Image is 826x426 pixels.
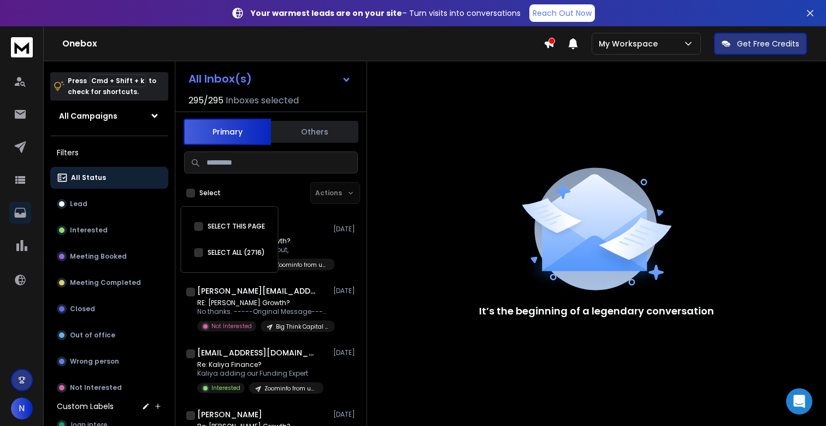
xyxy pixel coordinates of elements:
[70,252,127,261] p: Meeting Booked
[11,398,33,419] button: N
[59,110,117,121] h1: All Campaigns
[737,38,799,49] p: Get Free Credits
[70,331,115,340] p: Out of office
[62,37,544,50] h1: Onebox
[276,261,328,269] p: Zoominfo from upwork guy maybe its a scam who knows
[50,219,168,241] button: Interested
[333,287,358,295] p: [DATE]
[70,278,141,287] p: Meeting Completed
[197,347,317,358] h1: [EMAIL_ADDRESS][DOMAIN_NAME] +1
[599,38,662,49] p: My Workspace
[333,348,358,357] p: [DATE]
[50,145,168,160] h3: Filters
[786,388,812,415] div: Open Intercom Messenger
[199,189,221,197] label: Select
[11,37,33,57] img: logo
[50,298,168,320] button: Closed
[50,351,168,372] button: Wrong person
[50,167,168,189] button: All Status
[68,75,156,97] p: Press to check for shortcuts.
[90,74,146,87] span: Cmd + Shift + k
[479,304,714,319] p: It’s the beginning of a legendary conversation
[276,323,328,331] p: Big Think Capital - LOC
[50,246,168,267] button: Meeting Booked
[714,33,807,55] button: Get Free Credits
[211,384,240,392] p: Interested
[226,94,299,107] h3: Inboxes selected
[188,94,223,107] span: 295 / 295
[50,193,168,215] button: Lead
[251,8,402,19] strong: Your warmest leads are on your site
[197,360,323,369] p: Re: Kaliya Finance?
[197,307,328,316] p: No thanks. -----Original Message----- From:
[208,222,265,231] label: SELECT THIS PAGE
[197,299,328,307] p: RE: [PERSON_NAME] Growth?
[57,401,114,412] h3: Custom Labels
[197,369,323,378] p: Kaliya adding our Funding Expert
[208,248,265,257] label: SELECT ALL (2716)
[70,305,95,313] p: Closed
[533,8,592,19] p: Reach Out Now
[184,119,271,145] button: Primary
[188,73,252,84] h1: All Inbox(s)
[70,200,87,208] p: Lead
[333,410,358,419] p: [DATE]
[50,105,168,127] button: All Campaigns
[70,383,122,392] p: Not Interested
[50,272,168,294] button: Meeting Completed
[50,324,168,346] button: Out of office
[529,4,595,22] a: Reach Out Now
[333,225,358,234] p: [DATE]
[251,8,521,19] p: – Turn visits into conversations
[180,68,360,90] button: All Inbox(s)
[211,322,252,330] p: Not Interested
[70,226,108,235] p: Interested
[197,409,262,420] h1: [PERSON_NAME]
[197,285,317,296] h1: [PERSON_NAME][EMAIL_ADDRESS][DOMAIN_NAME]
[70,357,119,366] p: Wrong person
[50,377,168,399] button: Not Interested
[264,384,317,393] p: Zoominfo from upwork guy maybe its a scam who knows
[271,120,358,144] button: Others
[71,173,106,182] p: All Status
